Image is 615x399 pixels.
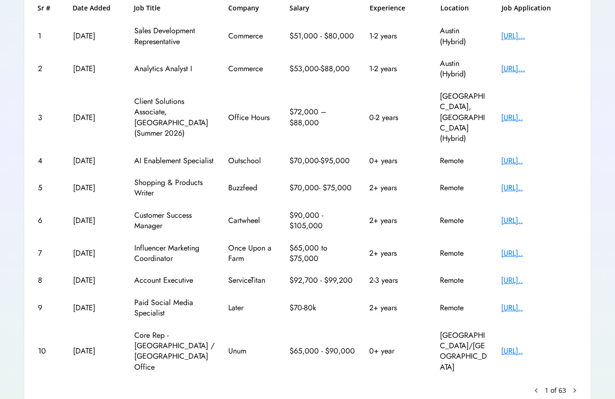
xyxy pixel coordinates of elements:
div: 0-2 years [369,112,426,123]
div: [URL].. [501,248,577,259]
h6: Experience [370,3,427,13]
div: Austin (Hybrid) [440,58,487,80]
div: Customer Success Manager [134,210,215,232]
div: 2+ years [369,215,426,226]
div: Sales Development Representative [134,26,215,47]
div: Remote [440,303,487,313]
button: keyboard_arrow_left [531,386,541,395]
h6: Job Application [502,3,578,13]
div: $65,000 to $75,000 [289,243,356,264]
div: [GEOGRAPHIC_DATA]/[GEOGRAPHIC_DATA] [440,330,487,373]
div: Account Executive [134,275,215,286]
div: Remote [440,215,487,226]
div: 10 [38,346,59,356]
div: [URL]... [501,64,577,74]
div: 4 [38,156,59,166]
div: Remote [440,183,487,193]
div: Remote [440,156,487,166]
div: $72,000 – $88,000 [289,107,356,128]
div: [DATE] [73,64,121,74]
div: 5 [38,183,59,193]
div: ServiceTitan [228,275,276,286]
div: Shopping & Products Writer [134,177,215,199]
div: 2+ years [369,303,426,313]
h6: Sr # [37,3,59,13]
div: [URL].. [501,346,577,356]
div: Commerce [228,64,276,74]
div: [URL].. [501,156,577,166]
div: $70,000- $75,000 [289,183,356,193]
button: chevron_right [570,386,579,395]
div: [URL].. [501,215,577,226]
div: [DATE] [73,215,121,226]
h6: Date Added [73,3,120,13]
div: Client Solutions Associate, [GEOGRAPHIC_DATA] (Summer 2026) [134,96,215,139]
div: 2 [38,64,59,74]
div: 1 [38,31,59,41]
div: 3 [38,112,59,123]
div: Remote [440,248,487,259]
div: $53,000-$88,000 [289,64,356,74]
div: [DATE] [73,303,121,313]
div: [URL].. [501,303,577,313]
div: [DATE] [73,31,121,41]
div: [DATE] [73,112,121,123]
div: Core Rep - [GEOGRAPHIC_DATA] / [GEOGRAPHIC_DATA] Office [134,330,215,373]
div: $51,000 - $80,000 [289,31,356,41]
h6: Salary [289,3,356,13]
h6: Company [228,3,276,13]
div: AI Enablement Specialist [134,156,215,166]
h6: Job Title [134,3,160,13]
div: [URL].. [501,112,577,123]
div: Office Hours [228,112,276,123]
div: 8 [38,275,59,286]
div: 1 of 63 [545,386,566,395]
div: Cartwheel [228,215,276,226]
div: 6 [38,215,59,226]
div: $90,000 - $105,000 [289,210,356,232]
div: [URL].. [501,275,577,286]
div: Austin (Hybrid) [440,26,487,47]
div: 2+ years [369,183,426,193]
div: 0+ year [369,346,426,356]
div: Paid Social Media Specialist [134,297,215,319]
div: [DATE] [73,183,121,193]
div: 1-2 years [369,64,426,74]
div: Once Upon a Farm [228,243,276,264]
div: $65,000 - $90,000 [289,346,356,356]
div: [DATE] [73,248,121,259]
div: Buzzfeed [228,183,276,193]
div: 7 [38,248,59,259]
div: $92,700 - $99,200 [289,275,356,286]
div: Later [228,303,276,313]
div: Remote [440,275,487,286]
div: [URL]... [501,31,577,41]
div: [DATE] [73,275,121,286]
div: 2-3 years [369,275,426,286]
div: [URL].. [501,183,577,193]
div: 2+ years [369,248,426,259]
div: 9 [38,303,59,313]
div: [DATE] [73,346,121,356]
div: Outschool [228,156,276,166]
div: $70-80k [289,303,356,313]
div: [DATE] [73,156,121,166]
div: $70,000-$95,000 [289,156,356,166]
div: Influencer Marketing Coordinator [134,243,215,264]
div: 0+ years [369,156,426,166]
div: Analytics Analyst I [134,64,215,74]
div: 1-2 years [369,31,426,41]
div: [GEOGRAPHIC_DATA], [GEOGRAPHIC_DATA] (Hybrid) [440,91,487,144]
div: Commerce [228,31,276,41]
h6: Location [440,3,488,13]
div: Unum [228,346,276,356]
